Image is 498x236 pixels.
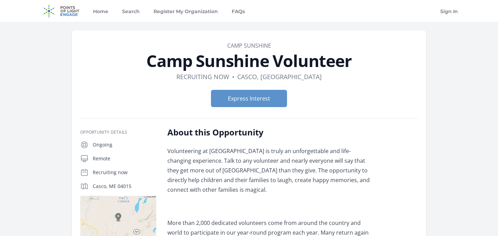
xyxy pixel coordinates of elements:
span: Volunteering at [GEOGRAPHIC_DATA] is truly an unforgettable and life-changing experience. Talk to... [167,147,370,193]
button: Express Interest [211,90,287,107]
div: • [232,72,234,82]
p: Ongoing [93,141,156,148]
a: Camp Sunshine [227,42,271,49]
h1: Camp Sunshine Volunteer [80,53,418,69]
h3: Opportunity Details [80,130,156,135]
p: Recruiting now [93,169,156,176]
dd: Casco, [GEOGRAPHIC_DATA] [237,72,322,82]
p: Remote [93,155,156,162]
h2: About this Opportunity [167,127,370,138]
p: Casco, ME 04015 [93,183,156,190]
dd: Recruiting now [176,72,229,82]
